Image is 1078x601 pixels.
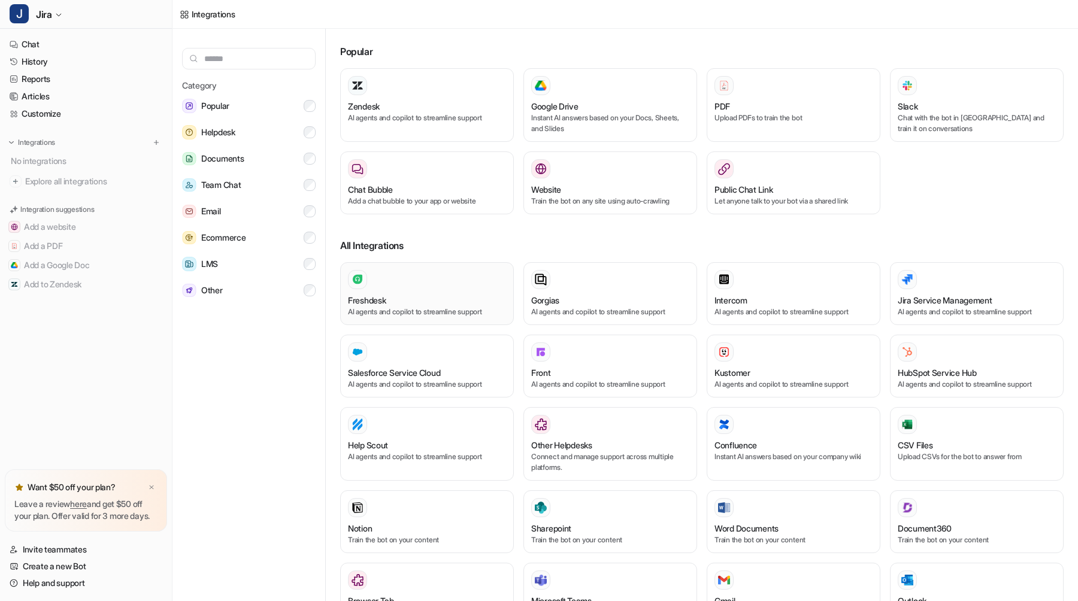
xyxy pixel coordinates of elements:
[5,88,167,105] a: Articles
[714,196,873,207] p: Let anyone talk to your bot via a shared link
[714,294,747,306] h3: Intercom
[201,230,246,245] span: Ecommerce
[898,100,918,113] h3: Slack
[5,256,167,275] button: Add a Google DocAdd a Google Doc
[898,522,952,535] h3: Document360
[348,379,506,390] p: AI agents and copilot to streamline support
[531,535,689,545] p: Train the bot on your content
[348,100,380,113] h3: Zendesk
[180,8,235,20] a: Integrations
[714,522,779,535] h3: Word Documents
[898,451,1056,462] p: Upload CSVs for the bot to answer from
[11,281,18,288] img: Add to Zendesk
[531,100,579,113] h3: Google Drive
[340,490,514,553] button: NotionNotionTrain the bot on your content
[714,366,750,379] h3: Kustomer
[714,100,730,113] h3: PDF
[714,306,873,317] p: AI agents and copilot to streamline support
[182,152,196,166] img: Documents
[531,379,689,390] p: AI agents and copilot to streamline support
[201,125,235,139] span: Helpdesk
[11,262,18,269] img: Add a Google Doc
[348,451,506,462] p: AI agents and copilot to streamline support
[182,205,196,218] img: Email
[182,94,316,118] button: PopularPopular
[718,80,730,91] img: PDF
[192,8,235,20] div: Integrations
[523,262,697,325] button: GorgiasAI agents and copilot to streamline support
[898,439,932,451] h3: CSV Files
[14,498,158,522] p: Leave a review and get $50 off your plan. Offer valid for 3 more days.
[182,178,196,192] img: Team Chat
[531,196,689,207] p: Train the bot on any site using auto-crawling
[352,418,364,430] img: Help Scout
[28,481,116,493] p: Want $50 off your plan?
[714,439,757,451] h3: Confluence
[11,242,18,250] img: Add a PDF
[352,502,364,514] img: Notion
[901,502,913,514] img: Document360
[531,294,559,306] h3: Gorgias
[890,68,1064,142] button: SlackSlackChat with the bot in [GEOGRAPHIC_DATA] and train it on conversations
[5,71,167,87] a: Reports
[890,262,1064,325] button: Jira Service ManagementJira Service ManagementAI agents and copilot to streamline support
[523,407,697,481] button: Other HelpdesksOther HelpdesksConnect and manage support across multiple platforms.
[707,68,880,142] button: PDFPDFUpload PDFs to train the bot
[5,541,167,558] a: Invite teammates
[707,407,880,481] button: ConfluenceConfluenceInstant AI answers based on your company wiki
[531,522,571,535] h3: Sharepoint
[718,502,730,514] img: Word Documents
[182,252,316,276] button: LMSLMS
[707,490,880,553] button: Word DocumentsWord DocumentsTrain the bot on your content
[18,138,55,147] p: Integrations
[901,346,913,358] img: HubSpot Service Hub
[11,223,18,230] img: Add a website
[531,439,592,451] h3: Other Helpdesks
[707,262,880,325] button: IntercomAI agents and copilot to streamline support
[523,335,697,397] button: FrontFrontAI agents and copilot to streamline support
[201,99,229,113] span: Popular
[718,418,730,430] img: Confluence
[5,275,167,294] button: Add to ZendeskAdd to Zendesk
[340,68,514,142] button: ZendeskAI agents and copilot to streamline support
[201,204,221,218] span: Email
[10,175,22,187] img: explore all integrations
[348,294,386,306] h3: Freshdesk
[348,113,506,123] p: AI agents and copilot to streamline support
[340,407,514,481] button: Help ScoutHelp ScoutAI agents and copilot to streamline support
[5,558,167,575] a: Create a new Bot
[714,379,873,390] p: AI agents and copilot to streamline support
[898,294,992,306] h3: Jira Service Management
[348,306,506,317] p: AI agents and copilot to streamline support
[152,138,161,147] img: menu_add.svg
[7,138,16,147] img: expand menu
[340,335,514,397] button: Salesforce Service Cloud Salesforce Service CloudAI agents and copilot to streamline support
[890,335,1064,397] button: HubSpot Service HubHubSpot Service HubAI agents and copilot to streamline support
[535,80,547,91] img: Google Drive
[5,575,167,591] a: Help and support
[201,178,241,192] span: Team Chat
[531,306,689,317] p: AI agents and copilot to streamline support
[70,499,87,509] a: here
[182,79,316,92] h5: Category
[348,535,506,545] p: Train the bot on your content
[5,136,59,148] button: Integrations
[714,535,873,545] p: Train the bot on your content
[148,484,155,491] img: x
[5,236,167,256] button: Add a PDFAdd a PDF
[340,44,1064,59] h3: Popular
[531,113,689,134] p: Instant AI answers based on your Docs, Sheets, and Slides
[718,575,730,585] img: Gmail
[898,535,1056,545] p: Train the bot on your content
[718,346,730,358] img: Kustomer
[714,451,873,462] p: Instant AI answers based on your company wiki
[901,78,913,92] img: Slack
[898,379,1056,390] p: AI agents and copilot to streamline support
[531,183,561,196] h3: Website
[707,335,880,397] button: KustomerKustomerAI agents and copilot to streamline support
[182,120,316,144] button: HelpdeskHelpdesk
[182,147,316,171] button: DocumentsDocuments
[523,151,697,214] button: WebsiteWebsiteTrain the bot on any site using auto-crawling
[348,439,388,451] h3: Help Scout
[182,226,316,250] button: EcommerceEcommerce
